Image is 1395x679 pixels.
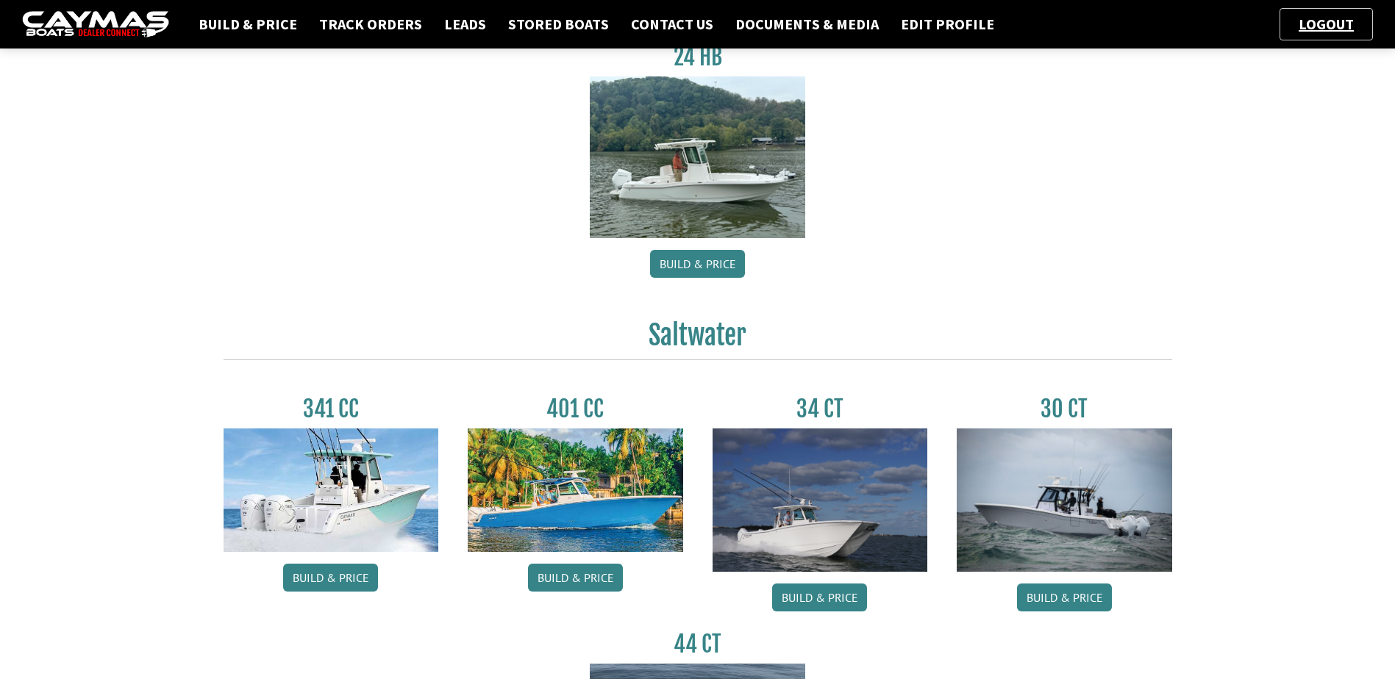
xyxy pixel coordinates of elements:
h3: 24 HB [590,43,805,71]
a: Build & Price [650,250,745,278]
a: Logout [1291,15,1361,33]
h3: 401 CC [468,395,683,423]
h3: 44 CT [590,630,805,658]
a: Track Orders [312,15,429,34]
a: Documents & Media [728,15,886,34]
a: Leads [437,15,493,34]
img: 24_HB_thumbnail.jpg [590,76,805,237]
a: Stored Boats [501,15,616,34]
h3: 34 CT [713,395,928,423]
a: Contact Us [624,15,721,34]
h3: 30 CT [957,395,1172,423]
a: Edit Profile [893,15,1002,34]
h2: Saltwater [224,319,1172,360]
h3: 341 CC [224,395,439,423]
img: 30_CT_photo_shoot_for_caymas_connect.jpg [957,428,1172,572]
a: Build & Price [528,564,623,592]
a: Build & Price [1017,583,1112,611]
a: Build & Price [772,583,867,611]
img: Caymas_34_CT_pic_1.jpg [713,428,928,572]
img: 401CC_thumb.pg.jpg [468,428,683,552]
img: caymas-dealer-connect-2ed40d3bc7270c1d8d7ffb4b79bf05adc795679939227970def78ec6f6c03838.gif [22,11,169,38]
a: Build & Price [191,15,304,34]
a: Build & Price [283,564,378,592]
img: 341CC-thumbjpg.jpg [224,428,439,552]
